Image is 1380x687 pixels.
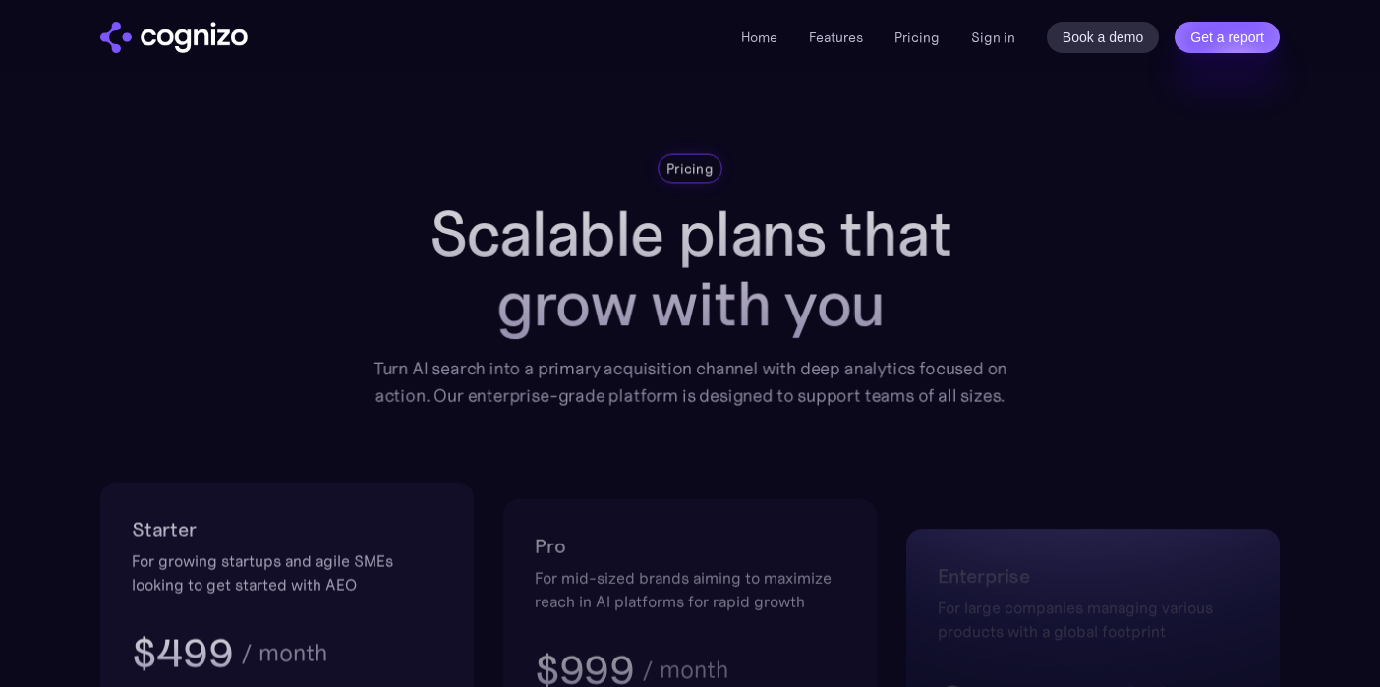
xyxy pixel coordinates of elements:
a: Get a report [1175,22,1280,53]
a: home [100,22,248,53]
a: Book a demo [1047,22,1160,53]
div: / month [241,642,327,665]
a: Pricing [894,29,940,46]
div: / month [642,658,728,682]
div: Turn AI search into a primary acquisition channel with deep analytics focused on action. Our ente... [359,355,1022,410]
a: Features [809,29,863,46]
img: cognizo logo [100,22,248,53]
h1: Scalable plans that grow with you [359,199,1022,339]
div: For large companies managing various products with a global footprint [938,596,1248,643]
h2: Pro [535,531,845,562]
h3: $499 [132,628,233,679]
div: Pricing [666,159,714,179]
a: Home [741,29,777,46]
h2: Starter [132,514,442,545]
a: Sign in [971,26,1015,49]
div: For growing startups and agile SMEs looking to get started with AEO [132,549,442,597]
div: For mid-sized brands aiming to maximize reach in AI platforms for rapid growth [535,566,845,613]
h2: Enterprise [938,560,1248,592]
